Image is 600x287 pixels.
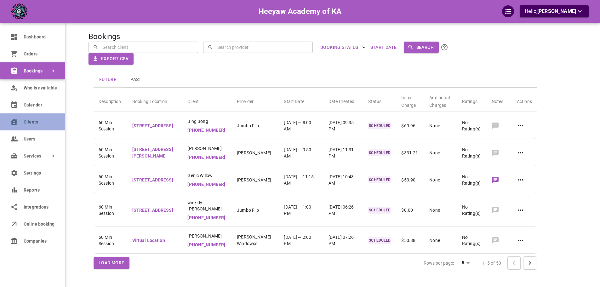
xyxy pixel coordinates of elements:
[323,89,363,112] th: Date Created
[424,140,457,166] td: None
[482,260,501,266] p: 1–5 of 50
[279,89,323,112] th: Start Date
[94,167,127,193] td: 60 Min Session
[237,123,274,129] p: Jumbo Flip
[457,140,487,166] td: No Rating(s)
[439,42,450,53] button: Click the Search button to submit your search. All name/email searches are CASE SENSITIVE. To sea...
[368,176,391,183] p: SCHEDULED
[404,42,439,53] button: Search
[24,170,56,176] span: Settings
[94,257,129,269] button: Load More
[323,113,363,139] td: [DATE] 09:35 PM
[122,72,150,87] button: Past
[424,260,454,266] p: Rows per page:
[132,207,178,214] p: [STREET_ADDRESS]
[424,194,457,227] td: None
[94,89,127,112] th: Description
[368,207,391,214] p: SCHEDULED
[323,140,363,166] td: [DATE] 11:31 PM
[259,5,342,17] h6: Heeyaw Academy of KA
[368,122,391,129] p: SCHEDULED
[94,72,122,87] button: Future
[512,89,537,112] th: Actions
[323,228,363,254] td: [DATE] 07:26 PM
[132,237,178,244] p: Virtual Location
[323,194,363,227] td: [DATE] 06:26 PM
[187,215,227,221] p: [PHONE_NUMBER]
[279,228,323,254] td: [DATE] — 2:00 PM
[401,238,415,243] span: $50.88
[237,177,274,183] p: [PERSON_NAME]
[24,85,56,91] span: Who is available
[523,256,536,270] button: Go to next page
[187,181,227,188] p: [PHONE_NUMBER]
[94,228,127,254] td: 60 Min Session
[368,42,399,53] button: Start Date
[487,89,512,112] th: Notes
[457,194,487,227] td: No Rating(s)
[132,146,178,159] p: [STREET_ADDRESS][PERSON_NAME]
[368,149,391,156] p: SCHEDULED
[279,194,323,227] td: [DATE] — 1:00 PM
[24,187,56,193] span: Reports
[401,208,413,213] span: $0.00
[24,34,56,40] span: Dashboard
[187,172,227,179] span: Genic Willow
[89,53,134,65] button: Export CSV
[520,5,589,17] button: Hello,[PERSON_NAME]
[24,204,56,210] span: Integrations
[457,228,487,254] td: No Rating(s)
[132,177,178,183] p: [STREET_ADDRESS]
[187,233,227,239] span: [PERSON_NAME]
[24,119,56,125] span: Clients
[457,258,472,267] div: 5
[187,145,227,152] span: [PERSON_NAME]
[94,113,127,139] td: 60 Min Session
[401,150,418,155] span: $331.21
[279,140,323,166] td: [DATE] — 9:50 AM
[187,118,227,124] span: Bing Bong
[502,5,514,17] div: QuickStart Guide
[424,113,457,139] td: None
[187,242,227,248] p: [PHONE_NUMBER]
[237,207,274,214] p: Jumbo Flip
[318,42,368,53] button: BOOKING STATUS
[24,238,56,244] span: Companies
[237,150,274,156] p: [PERSON_NAME]
[401,177,415,182] span: $53.90
[187,127,227,134] p: [PHONE_NUMBER]
[279,167,323,193] td: [DATE] — 11:15 AM
[424,167,457,193] td: None
[525,8,584,15] p: Hello,
[457,113,487,139] td: No Rating(s)
[24,221,56,227] span: Online booking
[368,237,391,244] p: SCHEDULED
[94,140,127,166] td: 60 Min Session
[396,89,424,112] th: Initial Charge
[101,42,194,53] input: Search client
[279,113,323,139] td: [DATE] — 8:00 AM
[401,123,415,128] span: $69.96
[187,199,227,212] span: wickidy [PERSON_NAME]
[11,3,27,19] img: company-logo
[24,102,56,108] span: Calendar
[216,42,308,53] input: Search provider
[187,154,227,161] p: [PHONE_NUMBER]
[232,89,279,112] th: Provider
[537,8,576,14] span: [PERSON_NAME]
[127,89,183,112] th: Booking Location
[24,136,56,142] span: Users
[424,89,457,112] th: Additional Charges
[182,89,232,112] th: Client
[363,89,396,112] th: Status
[237,234,274,247] p: [PERSON_NAME] Windowss
[457,167,487,193] td: No Rating(s)
[323,167,363,193] td: [DATE] 10:43 AM
[424,228,457,254] td: None
[132,123,178,129] p: [STREET_ADDRESS]
[94,194,127,227] td: 60 Min Session
[24,51,56,57] span: Orders
[457,89,487,112] th: Ratings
